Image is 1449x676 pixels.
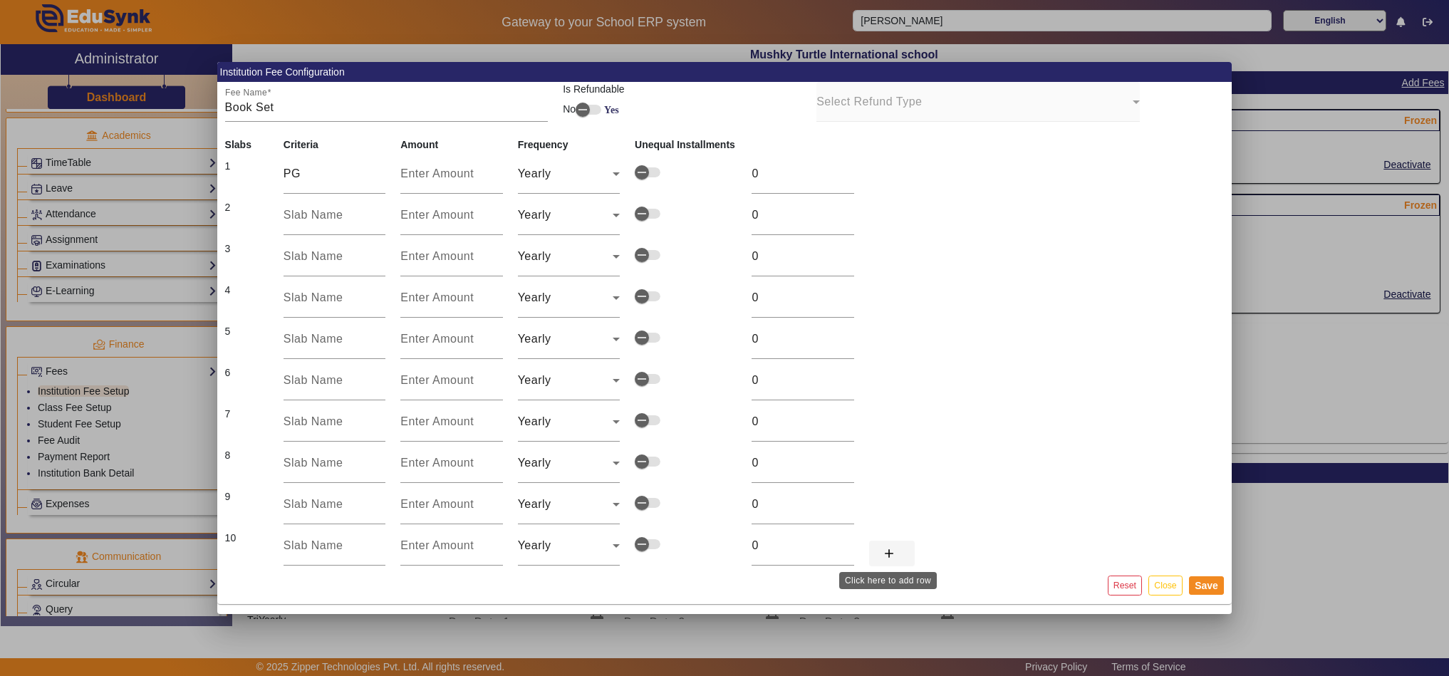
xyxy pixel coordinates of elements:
div: No [563,102,801,117]
input: Slab Name [284,207,385,224]
input: Slab Name [284,289,385,306]
th: Frequency [510,137,627,153]
input: 0 [752,165,853,182]
span: Yearly [518,539,551,551]
span: Yearly [518,374,551,386]
input: Slab Name [284,496,385,513]
input: Slab Name [284,454,385,472]
input: Enter Amount [400,537,502,554]
mat-label: Is Refundable [563,83,624,95]
span: Yearly [518,415,551,427]
th: Slabs [217,137,276,153]
input: 0 [752,454,853,472]
input: Enter Amount [400,413,502,430]
input: 0 [752,248,853,265]
div: 4 [225,283,269,298]
input: 0 [752,289,853,306]
div: 3 [225,241,269,256]
mat-icon: add [882,546,896,561]
input: 0 [752,331,853,348]
span: Yearly [518,333,551,345]
input: Enter Amount [400,454,502,472]
input: 0 [752,537,853,554]
button: Save [1189,576,1224,595]
input: Slab Name [284,331,385,348]
input: Enter Amount [400,207,502,224]
button: Close [1148,576,1182,595]
input: Slab Name [284,413,385,430]
mat-card-header: Institution Fee Configuration [217,62,1232,82]
span: Yearly [518,498,551,510]
th: Criteria [276,137,393,153]
input: Enter Amount [400,496,502,513]
div: 5 [225,324,269,339]
th: Unequal Installments [628,137,744,153]
mat-label: Fee Name [225,88,267,98]
input: 0 [752,496,853,513]
div: 1 [225,159,269,174]
input: Enter Amount [400,372,502,389]
input: 0 [752,413,853,430]
span: Yearly [518,209,551,221]
input: 0 [752,372,853,389]
input: Enter Amount [400,331,502,348]
button: Reset [1108,576,1142,595]
span: Yearly [518,291,551,303]
span: Yearly [518,250,551,262]
div: Click here to add row [839,572,937,589]
input: 0 [752,207,853,224]
input: Slab Name [284,537,385,554]
input: Slab Name [284,372,385,389]
span: Yearly [518,457,551,469]
input: Enter Amount [400,248,502,265]
div: 7 [225,407,269,422]
mat-label: Select Refund Type [816,95,922,108]
input: Enter Amount [400,289,502,306]
label: Yes [601,104,619,116]
input: Slab Name [284,165,385,182]
div: 10 [225,531,269,546]
div: 8 [225,448,269,463]
div: 2 [225,200,269,215]
input: Slab Name [284,248,385,265]
div: 6 [225,365,269,380]
span: Yearly [518,167,551,180]
input: Enter Amount [400,165,502,182]
div: 9 [225,489,269,504]
th: Amount [393,137,510,153]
